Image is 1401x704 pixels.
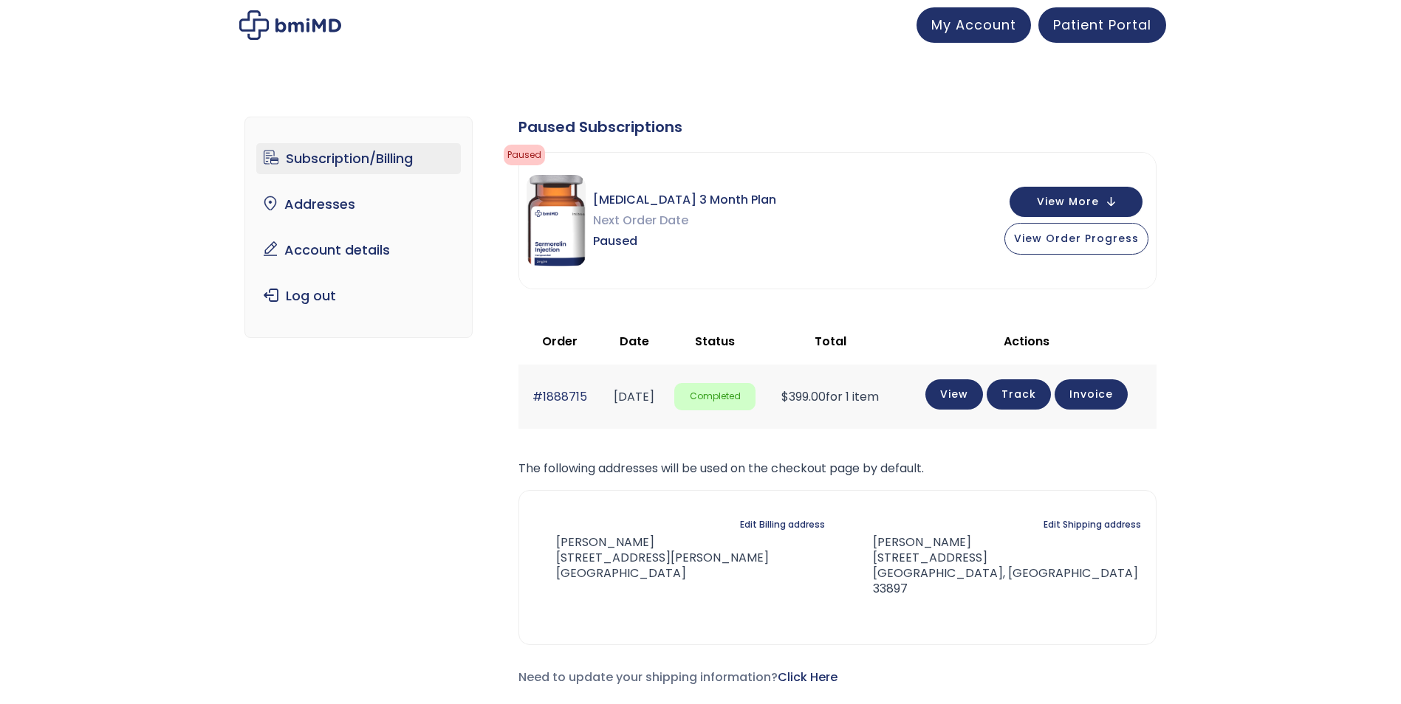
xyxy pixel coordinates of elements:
span: View Order Progress [1014,231,1139,246]
a: Track [987,379,1051,410]
span: [MEDICAL_DATA] 3 Month Plan [593,190,776,210]
img: My account [239,10,341,40]
button: View Order Progress [1004,223,1148,255]
time: [DATE] [614,388,654,405]
a: Account details [256,235,461,266]
span: Next Order Date [593,210,776,231]
td: for 1 item [763,365,897,429]
address: [PERSON_NAME] [STREET_ADDRESS][PERSON_NAME] [GEOGRAPHIC_DATA] [534,535,769,581]
span: Actions [1004,333,1049,350]
nav: Account pages [244,117,473,338]
a: Subscription/Billing [256,143,461,174]
span: Need to update your shipping information? [518,669,837,686]
a: Log out [256,280,461,311]
a: Patient Portal [1038,7,1166,43]
p: The following addresses will be used on the checkout page by default. [518,458,1157,479]
address: [PERSON_NAME] [STREET_ADDRESS] [GEOGRAPHIC_DATA], [GEOGRAPHIC_DATA] 33897 [849,535,1141,596]
a: Invoice [1055,379,1128,410]
span: Patient Portal [1053,15,1151,34]
a: Edit Billing address [740,514,825,535]
span: Status [695,333,735,350]
a: Edit Shipping address [1044,514,1141,535]
span: Order [542,333,578,350]
span: Total [815,333,846,350]
span: My Account [931,15,1016,34]
div: Paused Subscriptions [518,117,1157,137]
a: Addresses [256,189,461,220]
a: View [925,379,983,410]
img: Sermorelin 3 Month Plan [527,175,586,266]
button: View More [1010,187,1143,217]
a: My Account [917,7,1031,43]
span: $ [781,388,789,405]
span: Completed [674,383,756,410]
span: Paused [504,145,545,165]
span: 399.00 [781,388,826,405]
a: Click Here [778,669,837,686]
span: Date [620,333,649,350]
span: View More [1037,197,1099,207]
span: Paused [593,231,776,252]
a: #1888715 [532,388,587,405]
